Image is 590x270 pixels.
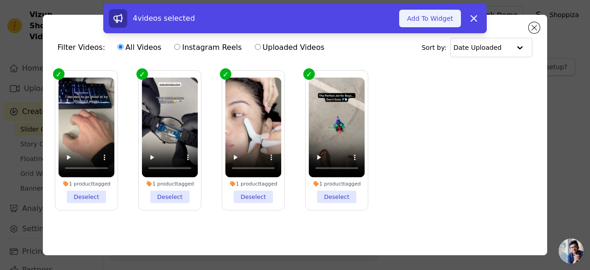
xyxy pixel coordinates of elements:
label: All Videos [117,42,162,54]
div: 1 product tagged [59,180,115,187]
div: Filter Videos: [58,37,330,58]
div: 1 product tagged [225,180,282,187]
label: Instagram Reels [174,42,242,54]
div: Sort by: [422,38,533,57]
button: Add To Widget [399,10,461,27]
div: 1 product tagged [142,180,198,187]
a: Open chat [559,239,584,264]
label: Uploaded Videos [254,42,325,54]
span: 4 videos selected [133,14,195,23]
div: 1 product tagged [309,180,365,187]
